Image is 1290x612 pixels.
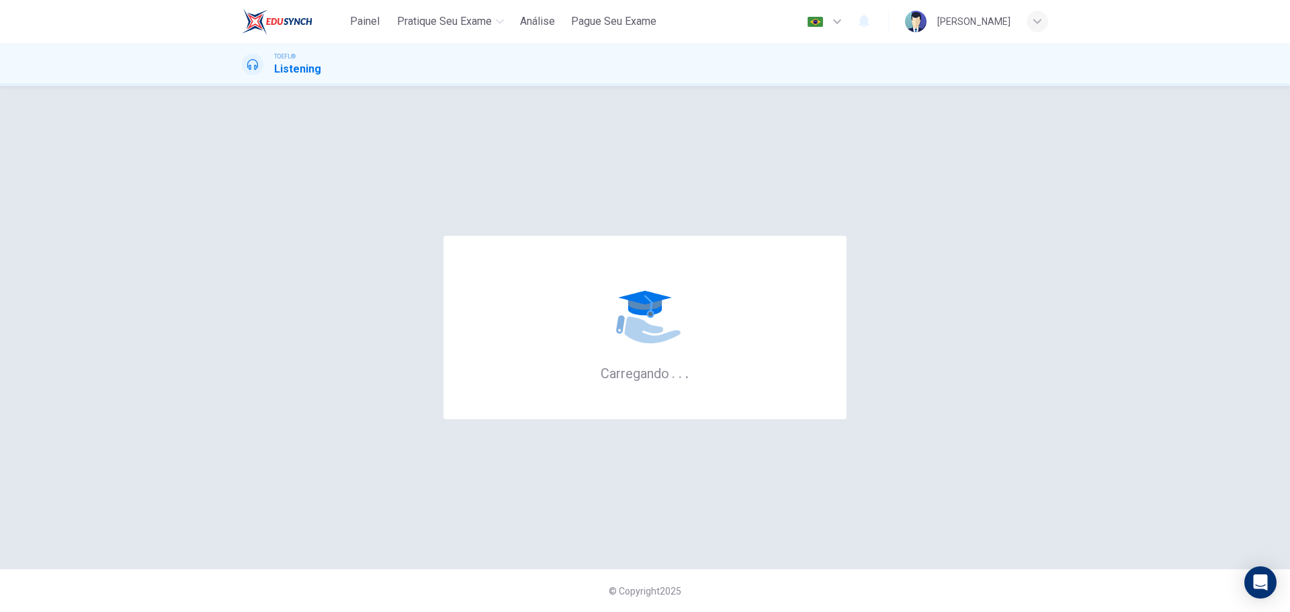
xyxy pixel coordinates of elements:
span: Análise [520,13,555,30]
span: Pratique seu exame [397,13,492,30]
button: Pague Seu Exame [566,9,662,34]
img: pt [807,17,824,27]
span: Painel [350,13,380,30]
button: Pratique seu exame [392,9,509,34]
button: Análise [515,9,560,34]
img: Profile picture [905,11,927,32]
h6: . [678,361,683,383]
h1: Listening [274,61,321,77]
h6: Carregando [601,364,689,382]
div: [PERSON_NAME] [937,13,1010,30]
button: Painel [343,9,386,34]
span: Pague Seu Exame [571,13,656,30]
h6: . [671,361,676,383]
span: TOEFL® [274,52,296,61]
a: EduSynch logo [242,8,343,35]
div: Open Intercom Messenger [1244,566,1277,599]
h6: . [685,361,689,383]
img: EduSynch logo [242,8,312,35]
span: © Copyright 2025 [609,586,681,597]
